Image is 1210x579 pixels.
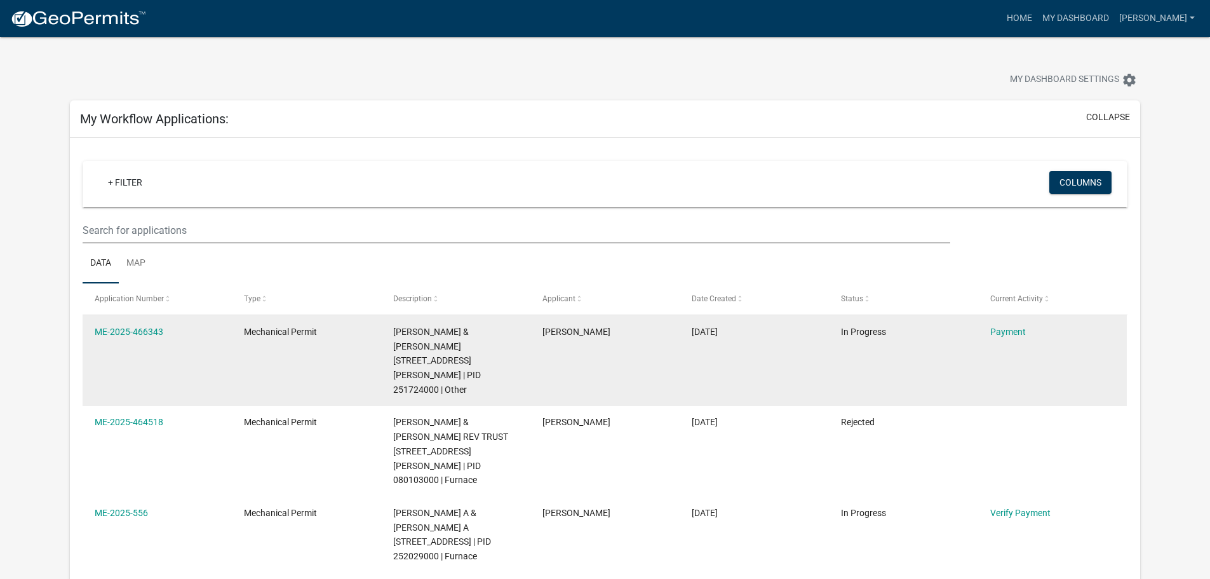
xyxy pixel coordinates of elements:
[1086,111,1130,124] button: collapse
[1122,72,1137,88] i: settings
[119,243,153,284] a: Map
[692,508,718,518] span: 07/31/2025
[841,508,886,518] span: In Progress
[1000,67,1147,92] button: My Dashboard Settingssettings
[1037,6,1114,31] a: My Dashboard
[98,171,152,194] a: + Filter
[244,327,317,337] span: Mechanical Permit
[1002,6,1037,31] a: Home
[680,283,829,314] datatable-header-cell: Date Created
[244,294,260,303] span: Type
[244,417,317,427] span: Mechanical Permit
[393,417,508,485] span: WIESER,BRIAN & KATHY REV TRUST 574 MALINDA LN, Houston County | PID 080103000 | Furnace
[542,508,610,518] span: Mitchell Schneider
[542,294,575,303] span: Applicant
[95,327,163,337] a: ME-2025-466343
[990,508,1051,518] a: Verify Payment
[83,243,119,284] a: Data
[232,283,381,314] datatable-header-cell: Type
[692,294,736,303] span: Date Created
[990,294,1043,303] span: Current Activity
[381,283,530,314] datatable-header-cell: Description
[244,508,317,518] span: Mechanical Permit
[393,327,481,395] span: BUEHLER,BERNARD A & ROSANNE 406 HILL ST N, Houston County | PID 251724000 | Other
[692,417,718,427] span: 08/15/2025
[828,283,978,314] datatable-header-cell: Status
[978,283,1127,314] datatable-header-cell: Current Activity
[95,508,148,518] a: ME-2025-556
[841,417,875,427] span: Rejected
[83,217,950,243] input: Search for applications
[1010,72,1119,88] span: My Dashboard Settings
[1049,171,1112,194] button: Columns
[95,417,163,427] a: ME-2025-464518
[530,283,680,314] datatable-header-cell: Applicant
[841,294,863,303] span: Status
[83,283,232,314] datatable-header-cell: Application Number
[692,327,718,337] span: 08/19/2025
[841,327,886,337] span: In Progress
[542,417,610,427] span: Mitchell Schneider
[393,294,432,303] span: Description
[393,508,491,561] span: STRYKER,LAWRENCE A & CAROL A 407 14TH ST N, Houston County | PID 252029000 | Furnace
[1114,6,1200,31] a: [PERSON_NAME]
[990,327,1026,337] a: Payment
[542,327,610,337] span: Mitchell Schneider
[95,294,164,303] span: Application Number
[80,111,229,126] h5: My Workflow Applications:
